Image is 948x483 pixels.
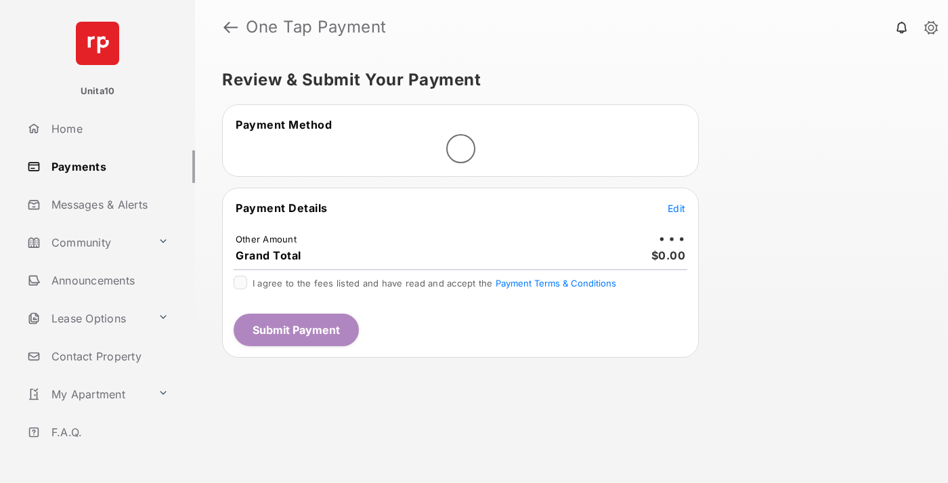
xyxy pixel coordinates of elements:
[668,201,685,215] button: Edit
[496,278,616,289] button: I agree to the fees listed and have read and accept the
[246,19,387,35] strong: One Tap Payment
[22,112,195,145] a: Home
[234,314,359,346] button: Submit Payment
[76,22,119,65] img: svg+xml;base64,PHN2ZyB4bWxucz0iaHR0cDovL3d3dy53My5vcmcvMjAwMC9zdmciIHdpZHRoPSI2NCIgaGVpZ2h0PSI2NC...
[22,378,152,411] a: My Apartment
[253,278,616,289] span: I agree to the fees listed and have read and accept the
[22,340,195,373] a: Contact Property
[22,302,152,335] a: Lease Options
[81,85,115,98] p: Unita10
[236,249,301,262] span: Grand Total
[236,201,328,215] span: Payment Details
[22,416,195,448] a: F.A.Q.
[22,188,195,221] a: Messages & Alerts
[235,233,297,245] td: Other Amount
[22,150,195,183] a: Payments
[22,226,152,259] a: Community
[668,203,685,214] span: Edit
[22,264,195,297] a: Announcements
[222,72,910,88] h5: Review & Submit Your Payment
[236,118,332,131] span: Payment Method
[651,249,686,262] span: $0.00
